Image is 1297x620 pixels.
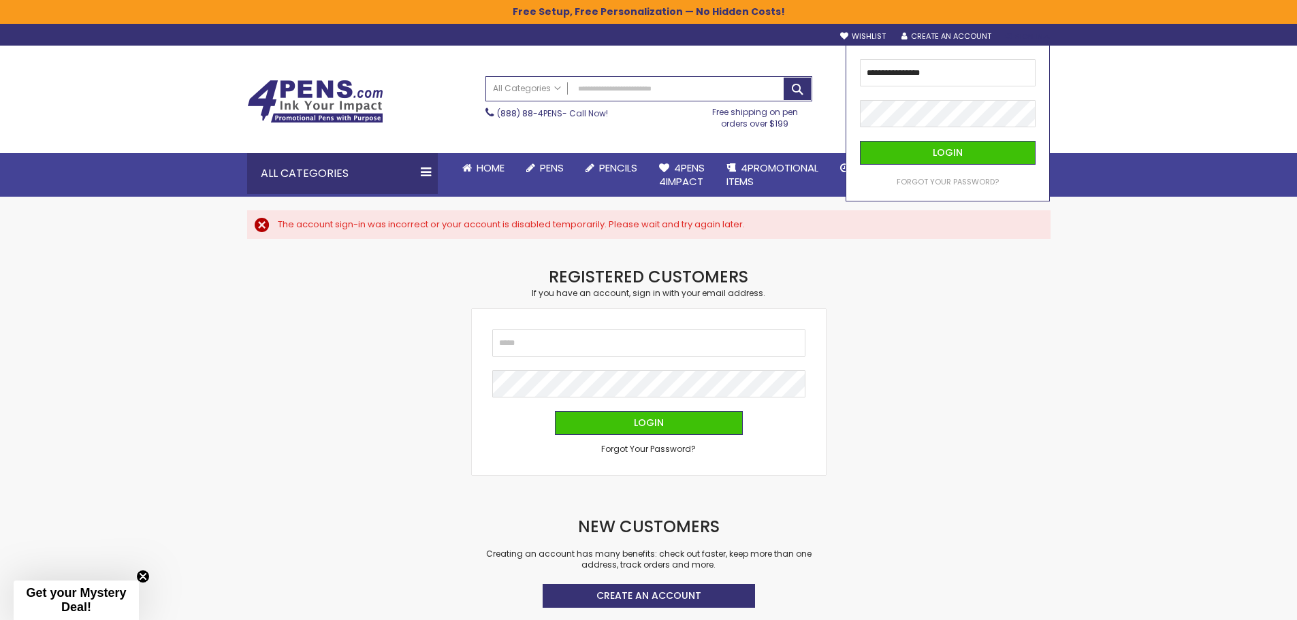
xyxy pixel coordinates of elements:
[601,444,696,455] a: Forgot Your Password?
[477,161,505,175] span: Home
[136,570,150,583] button: Close teaser
[543,584,755,608] a: Create an Account
[634,416,664,429] span: Login
[659,161,705,189] span: 4Pens 4impact
[901,31,991,42] a: Create an Account
[1185,583,1297,620] iframe: Google Customer Reviews
[698,101,812,129] div: Free shipping on pen orders over $199
[14,581,139,620] div: Get your Mystery Deal!Close teaser
[599,161,637,175] span: Pencils
[601,443,696,455] span: Forgot Your Password?
[515,153,575,183] a: Pens
[493,83,561,94] span: All Categories
[578,515,720,538] strong: New Customers
[575,153,648,183] a: Pencils
[829,153,891,183] a: Rush
[278,218,1037,231] div: The account sign-in was incorrect or your account is disabled temporarily. Please wait and try ag...
[26,586,126,614] span: Get your Mystery Deal!
[596,589,701,602] span: Create an Account
[897,177,999,187] a: Forgot Your Password?
[555,411,743,435] button: Login
[497,108,562,119] a: (888) 88-4PENS
[549,265,748,288] strong: Registered Customers
[1005,32,1050,42] div: Sign In
[860,141,1036,165] button: Login
[497,108,608,119] span: - Call Now!
[726,161,818,189] span: 4PROMOTIONAL ITEMS
[247,153,438,194] div: All Categories
[486,77,568,99] a: All Categories
[472,288,826,299] div: If you have an account, sign in with your email address.
[472,549,826,570] p: Creating an account has many benefits: check out faster, keep more than one address, track orders...
[451,153,515,183] a: Home
[716,153,829,197] a: 4PROMOTIONALITEMS
[648,153,716,197] a: 4Pens4impact
[840,31,886,42] a: Wishlist
[540,161,564,175] span: Pens
[933,146,963,159] span: Login
[247,80,383,123] img: 4Pens Custom Pens and Promotional Products
[897,176,999,187] span: Forgot Your Password?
